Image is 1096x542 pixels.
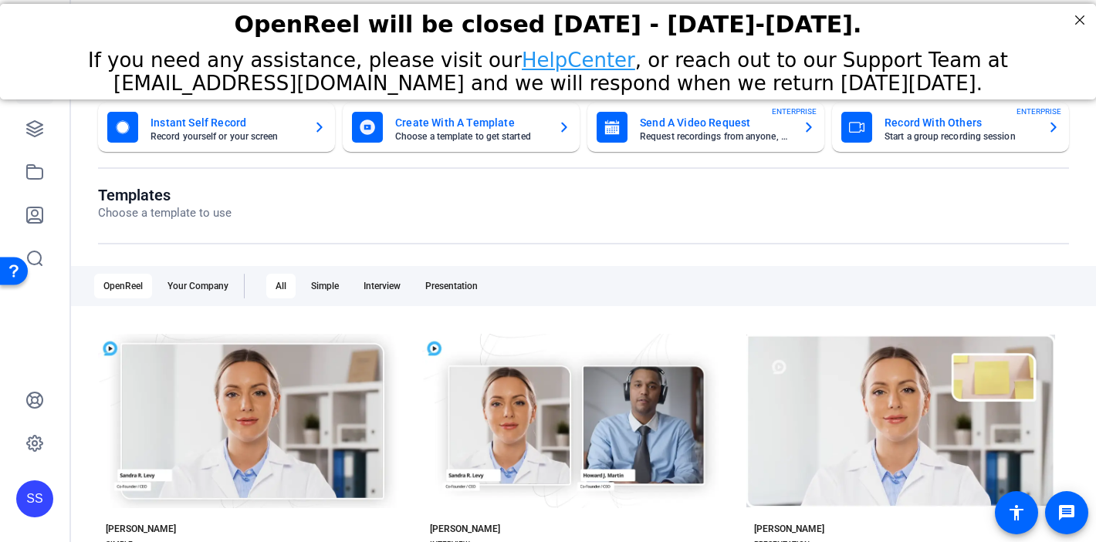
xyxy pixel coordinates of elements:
[343,103,580,152] button: Create With A TemplateChoose a template to get started
[1057,503,1076,522] mat-icon: message
[885,113,1035,132] mat-card-title: Record With Others
[266,274,296,298] div: All
[395,113,546,132] mat-card-title: Create With A Template
[16,480,53,517] div: SS
[88,45,1008,91] span: If you need any assistance, please visit our , or reach out to our Support Team at [EMAIL_ADDRESS...
[98,186,232,204] h1: Templates
[158,274,238,298] div: Your Company
[522,45,635,68] a: HelpCenter
[98,103,335,152] button: Instant Self RecordRecord yourself or your screen
[151,113,301,132] mat-card-title: Instant Self Record
[640,132,790,141] mat-card-subtitle: Request recordings from anyone, anywhere
[94,274,152,298] div: OpenReel
[1007,503,1026,522] mat-icon: accessibility
[19,7,1077,34] div: OpenReel will be closed [DATE] - [DATE]-[DATE].
[106,523,176,535] div: [PERSON_NAME]
[640,113,790,132] mat-card-title: Send A Video Request
[98,204,232,222] p: Choose a template to use
[302,274,348,298] div: Simple
[416,274,487,298] div: Presentation
[430,523,500,535] div: [PERSON_NAME]
[151,132,301,141] mat-card-subtitle: Record yourself or your screen
[1017,106,1061,117] span: ENTERPRISE
[832,103,1069,152] button: Record With OthersStart a group recording sessionENTERPRISE
[354,274,410,298] div: Interview
[587,103,824,152] button: Send A Video RequestRequest recordings from anyone, anywhereENTERPRISE
[754,523,824,535] div: [PERSON_NAME]
[885,132,1035,141] mat-card-subtitle: Start a group recording session
[395,132,546,141] mat-card-subtitle: Choose a template to get started
[772,106,817,117] span: ENTERPRISE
